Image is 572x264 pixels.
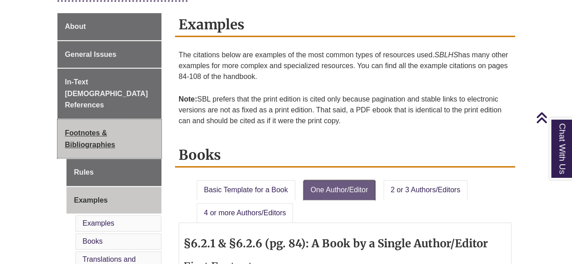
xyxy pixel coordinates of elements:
span: In-Text [DEMOGRAPHIC_DATA] References [65,78,148,109]
a: Examples [66,187,162,214]
strong: Note: [179,95,197,103]
a: Basic Template for a Book [197,180,295,200]
a: In-Text [DEMOGRAPHIC_DATA] References [57,69,162,119]
a: 4 or more Authors/Editors [197,203,293,223]
a: Examples [83,219,114,227]
p: SBL prefers that the print edition is cited only because pagination and stable links to electroni... [179,90,511,130]
h2: Books [175,144,515,167]
a: One Author/Editor [303,180,375,200]
a: General Issues [57,41,162,68]
a: About [57,13,162,40]
a: Rules [66,159,162,186]
strong: A Book by a Single Author/Editor [312,236,488,250]
h2: Examples [175,13,515,37]
a: Books [83,237,103,245]
span: General Issues [65,51,117,58]
a: 2 or 3 Authors/Editors [383,180,468,200]
p: The citations below are examples of the most common types of resources used. has many other examp... [179,46,511,86]
em: SBLHS [435,51,458,59]
span: About [65,23,86,30]
span: Footnotes & Bibliographies [65,129,115,148]
a: Back to Top [536,111,570,124]
strong: §6.2.1 & §6.2.6 (pg. 84): [184,236,309,250]
a: Footnotes & Bibliographies [57,120,162,158]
